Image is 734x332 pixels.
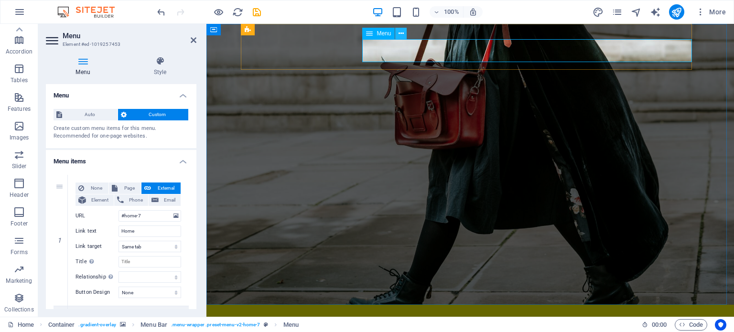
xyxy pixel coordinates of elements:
[631,6,642,18] button: navigator
[12,162,27,170] p: Slider
[78,319,116,331] span: . gradient-overlay
[692,4,730,20] button: More
[76,287,119,298] label: Button Design
[120,322,126,327] i: This element contains a background
[46,56,124,76] h4: Menu
[675,319,707,331] button: Code
[696,7,726,17] span: More
[118,109,189,120] button: Custom
[46,84,196,101] h4: Menu
[213,6,224,18] button: Click here to leave preview mode and continue editing
[669,4,684,20] button: publish
[48,319,299,331] nav: breadcrumb
[264,322,268,327] i: This element is a customizable preset
[63,32,196,40] h2: Menu
[76,225,119,237] label: Link text
[76,271,119,283] label: Relationship
[149,194,181,206] button: Email
[76,241,119,252] label: Link target
[120,182,138,194] span: Page
[612,6,623,18] button: pages
[251,6,262,18] button: save
[652,319,667,331] span: 00 00
[10,134,29,141] p: Images
[109,182,141,194] button: Page
[89,194,111,206] span: Element
[658,321,660,328] span: :
[76,256,119,268] label: Title
[430,6,464,18] button: 100%
[671,7,682,18] i: Publish
[8,319,34,331] a: Click to cancel selection. Double-click to open Pages
[76,182,108,194] button: None
[156,7,167,18] i: Undo: Delete elements (Ctrl+Z)
[679,319,703,331] span: Code
[232,7,243,18] i: Reload page
[54,109,118,120] button: Auto
[127,194,145,206] span: Phone
[155,6,167,18] button: undo
[612,7,623,18] i: Pages (Ctrl+Alt+S)
[377,31,391,36] span: Menu
[593,6,604,18] button: design
[10,191,29,199] p: Header
[251,7,262,18] i: Save (Ctrl+S)
[141,182,181,194] button: External
[11,76,28,84] p: Tables
[11,248,28,256] p: Forms
[6,48,32,55] p: Accordion
[162,194,178,206] span: Email
[140,319,167,331] span: Click to select. Double-click to edit
[55,6,127,18] img: Editor Logo
[124,56,196,76] h4: Style
[642,319,667,331] h6: Session time
[63,40,177,49] h3: Element #ed-1019257453
[4,306,33,313] p: Collections
[11,220,28,227] p: Footer
[119,225,181,237] input: Link text...
[119,256,181,268] input: Title
[631,7,642,18] i: Navigator
[76,210,119,222] label: URL
[444,6,459,18] h6: 100%
[650,7,661,18] i: AI Writer
[8,105,31,113] p: Features
[171,319,260,331] span: . menu-wrapper .preset-menu-v2-home-7
[54,125,189,140] div: Create custom menu items for this menu. Recommended for one-page websites.
[715,319,726,331] button: Usercentrics
[48,319,75,331] span: Click to select. Double-click to edit
[65,109,115,120] span: Auto
[469,8,477,16] i: On resize automatically adjust zoom level to fit chosen device.
[154,182,178,194] span: External
[46,150,196,167] h4: Menu items
[119,210,181,222] input: URL...
[283,319,299,331] span: Click to select. Double-click to edit
[232,6,243,18] button: reload
[130,109,186,120] span: Custom
[650,6,661,18] button: text_generator
[6,277,32,285] p: Marketing
[593,7,604,18] i: Design (Ctrl+Alt+Y)
[87,182,106,194] span: None
[114,194,148,206] button: Phone
[53,236,66,244] em: 1
[76,194,114,206] button: Element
